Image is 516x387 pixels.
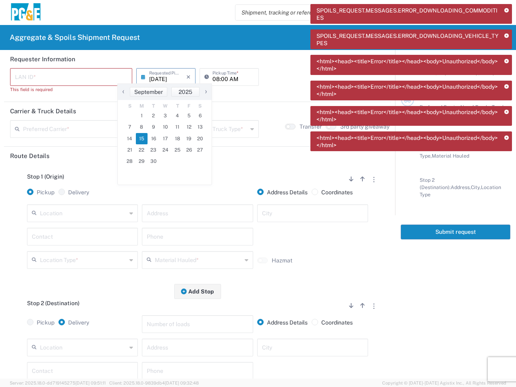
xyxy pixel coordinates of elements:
button: 2025 [171,87,200,97]
span: SPOILS_REQUEST.MESSAGES.ERROR_DOWNLOADING_COMMODITIES [316,7,499,21]
span: 4 [171,110,183,121]
h2: Aggregate & Spoils Shipment Request [10,33,140,42]
span: ‹ [117,87,129,96]
span: [DATE] 09:51:11 [75,381,106,385]
h2: Requester Information [10,55,75,63]
span: 30 [148,156,160,167]
span: Stop 2 (Destination): [420,177,451,190]
img: pge [10,3,42,22]
span: 28 [124,156,136,167]
span: 16 [148,133,160,144]
label: Coordinates [312,189,353,196]
th: weekday [148,102,160,110]
button: › [200,87,212,97]
span: 10 [160,121,172,133]
span: 2 [148,110,160,121]
th: weekday [194,102,206,110]
span: Copyright © [DATE]-[DATE] Agistix Inc., All Rights Reserved [382,379,506,387]
bs-datepicker-navigation-view: ​ ​ ​ [118,87,212,97]
span: 18 [171,133,183,144]
label: Address Details [257,189,308,196]
span: 6 [194,110,206,121]
span: Client: 2025.18.0-9839db4 [109,381,199,385]
button: Submit request [401,225,510,239]
span: SPOILS_REQUEST.MESSAGES.ERROR_DOWNLOADING_VEHICLE_TYPES [316,32,499,47]
span: Stop 1 (Origin) [27,173,64,180]
span: 15 [136,133,148,144]
div: This field is required [10,86,132,93]
label: Address Details [257,319,308,326]
span: 26 [183,144,195,156]
span: 14 [124,133,136,144]
span: › [200,87,212,96]
label: Transfer [300,123,322,130]
span: 19 [183,133,195,144]
span: Address, [451,184,471,190]
span: 3 [160,110,172,121]
span: 5 [183,110,195,121]
span: <html><head><title>Error</title></head><body>Unauthorized</body></html> [316,58,499,72]
input: Shipment, tracking or reference number [235,5,444,20]
span: 29 [136,156,148,167]
span: 8 [136,121,148,133]
th: weekday [183,102,195,110]
span: Stop 2 (Destination) [27,300,79,306]
span: 12 [183,121,195,133]
span: City, [471,184,481,190]
label: Coordinates [312,319,353,326]
button: Add Stop [174,284,221,299]
span: 11 [171,121,183,133]
span: 21 [124,144,136,156]
label: Hazmat [272,257,292,264]
th: weekday [160,102,172,110]
span: 22 [136,144,148,156]
bs-datepicker-container: calendar [117,83,212,185]
span: 9 [148,121,160,133]
span: <html><head><title>Error</title></head><body>Unauthorized</body></html> [316,134,499,149]
span: [DATE] 09:32:48 [165,381,199,385]
span: 13 [194,121,206,133]
span: 17 [160,133,172,144]
button: September [130,87,167,97]
span: September [134,89,163,95]
i: × [186,71,191,83]
span: Server: 2025.18.0-dd719145275 [10,381,106,385]
span: 20 [194,133,206,144]
th: weekday [171,102,183,110]
th: weekday [124,102,136,110]
span: 7 [124,121,136,133]
h2: Route Details [10,152,50,160]
span: <html><head><title>Error</title></head><body>Unauthorized</body></html> [316,108,499,123]
span: 27 [194,144,206,156]
span: 23 [148,144,160,156]
button: ‹ [118,87,130,97]
span: 1 [136,110,148,121]
th: weekday [136,102,148,110]
span: 24 [160,144,172,156]
span: <html><head><title>Error</title></head><body>Unauthorized</body></html> [316,83,499,98]
span: 2025 [179,89,192,95]
span: 25 [171,144,183,156]
h2: Carrier & Truck Details [10,107,76,115]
